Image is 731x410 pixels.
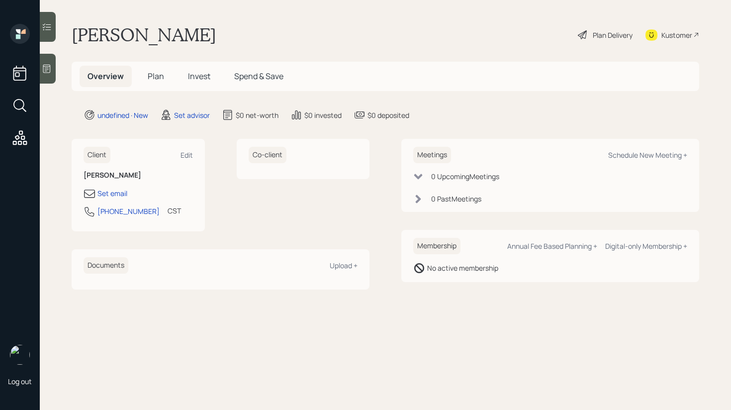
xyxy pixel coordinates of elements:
[181,150,193,160] div: Edit
[249,147,286,163] h6: Co-client
[168,205,181,216] div: CST
[413,147,451,163] h6: Meetings
[10,345,30,365] img: retirable_logo.png
[608,150,687,160] div: Schedule New Meeting +
[661,30,692,40] div: Kustomer
[8,377,32,386] div: Log out
[97,110,148,120] div: undefined · New
[84,147,110,163] h6: Client
[304,110,342,120] div: $0 invested
[507,241,597,251] div: Annual Fee Based Planning +
[188,71,210,82] span: Invest
[97,188,127,199] div: Set email
[413,238,460,254] h6: Membership
[593,30,633,40] div: Plan Delivery
[148,71,164,82] span: Plan
[234,71,283,82] span: Spend & Save
[605,241,687,251] div: Digital-only Membership +
[431,194,481,204] div: 0 Past Meeting s
[236,110,278,120] div: $0 net-worth
[97,206,160,216] div: [PHONE_NUMBER]
[84,257,128,274] h6: Documents
[84,171,193,180] h6: [PERSON_NAME]
[427,263,498,273] div: No active membership
[367,110,409,120] div: $0 deposited
[330,261,358,270] div: Upload +
[72,24,216,46] h1: [PERSON_NAME]
[88,71,124,82] span: Overview
[431,171,499,182] div: 0 Upcoming Meeting s
[174,110,210,120] div: Set advisor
